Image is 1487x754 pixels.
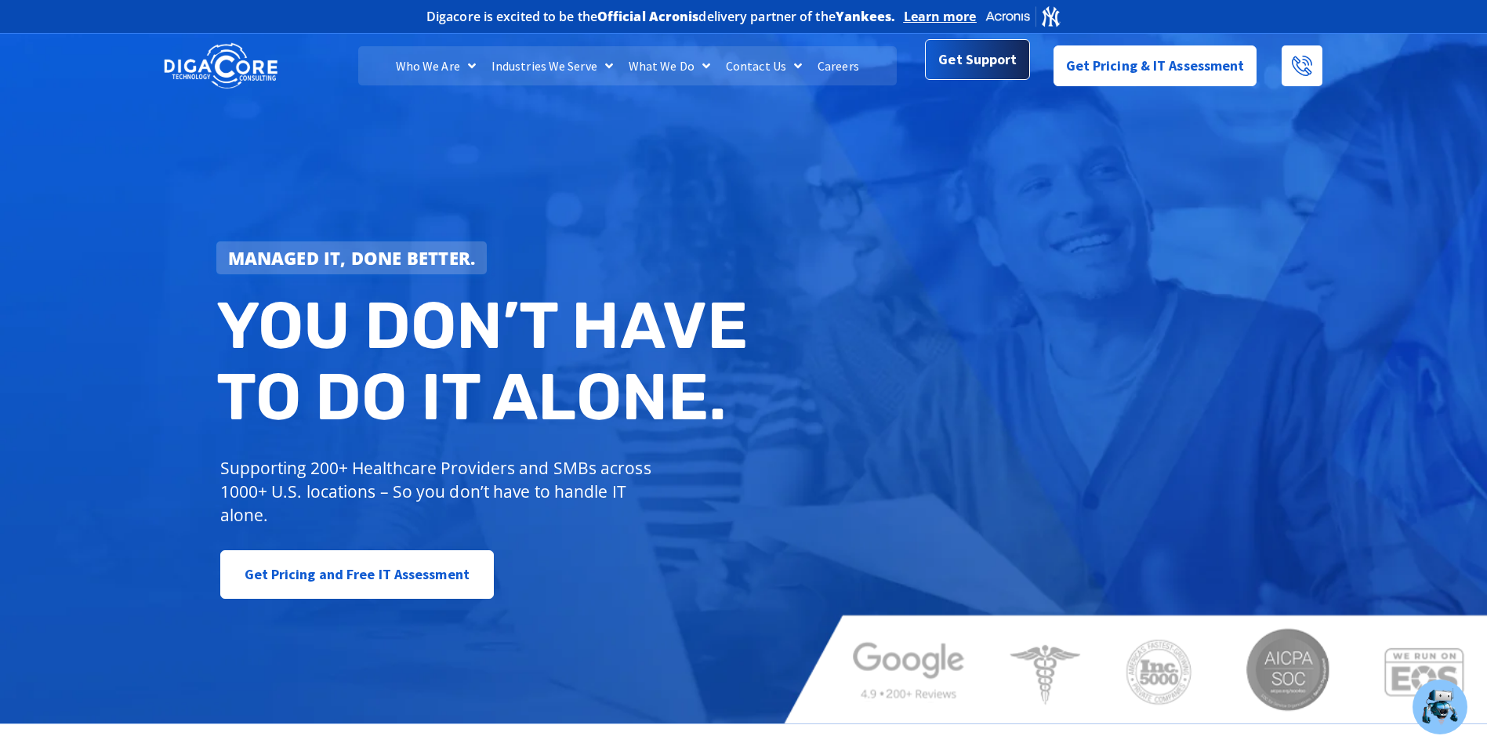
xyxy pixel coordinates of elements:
span: Get Pricing & IT Assessment [1066,50,1245,82]
a: Industries We Serve [484,46,621,85]
a: Get Pricing & IT Assessment [1054,45,1257,86]
a: Get Support [925,39,1029,80]
nav: Menu [358,46,896,85]
a: Get Pricing and Free IT Assessment [220,550,494,599]
a: Who We Are [388,46,484,85]
a: Managed IT, done better. [216,241,488,274]
h2: Digacore is excited to be the delivery partner of the [426,10,896,23]
p: Supporting 200+ Healthcare Providers and SMBs across 1000+ U.S. locations – So you don’t have to ... [220,456,658,527]
b: Official Acronis [597,8,699,25]
b: Yankees. [836,8,896,25]
img: DigaCore Technology Consulting [164,42,277,91]
a: Careers [810,46,867,85]
h2: You don’t have to do IT alone. [216,290,756,433]
a: Contact Us [718,46,810,85]
strong: Managed IT, done better. [228,246,476,270]
span: Get Support [938,44,1017,75]
a: What We Do [621,46,718,85]
span: Get Pricing and Free IT Assessment [245,559,470,590]
img: Acronis [985,5,1061,27]
a: Learn more [904,9,977,24]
